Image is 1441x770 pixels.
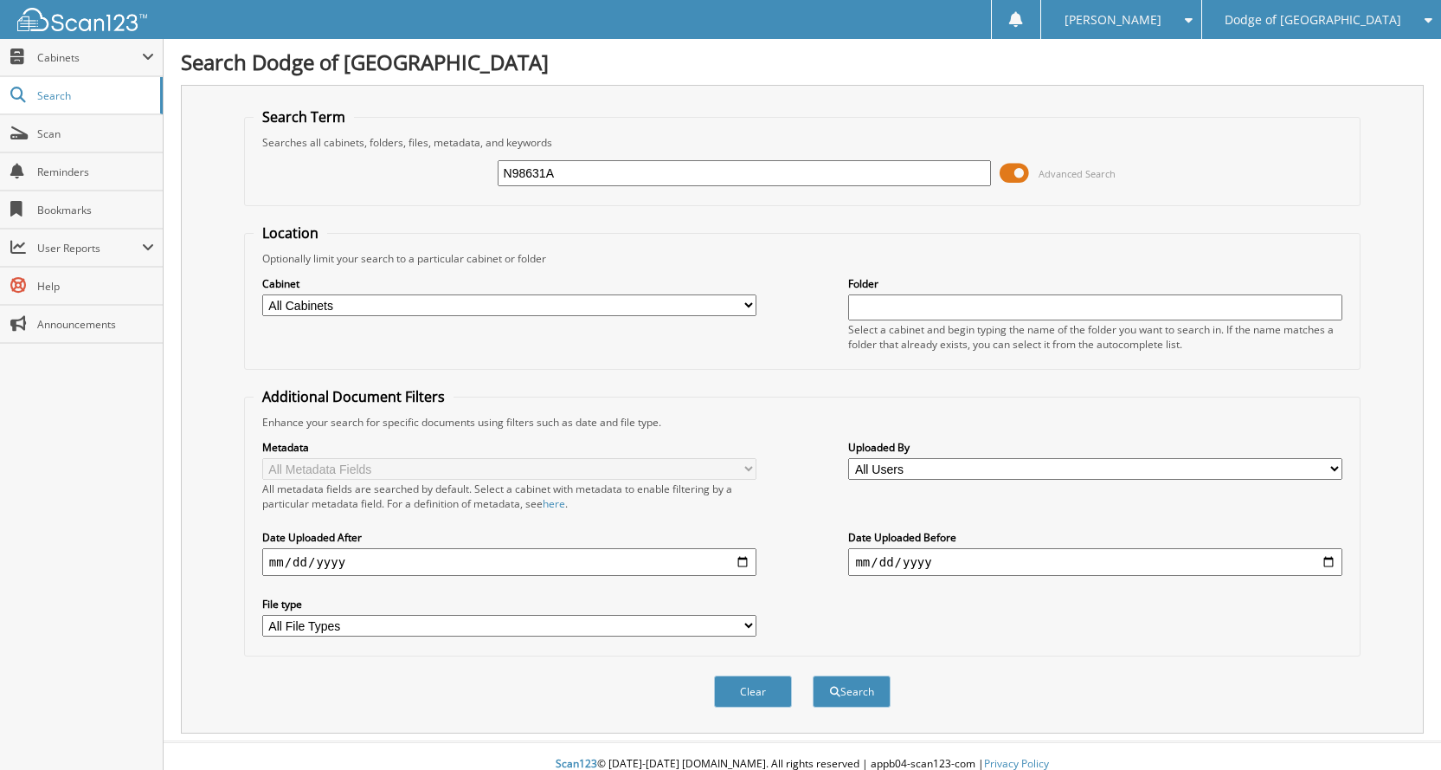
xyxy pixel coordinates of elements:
[17,8,147,31] img: scan123-logo-white.svg
[37,317,154,332] span: Announcements
[848,322,1342,352] div: Select a cabinet and begin typing the name of the folder you want to search in. If the name match...
[813,676,891,708] button: Search
[848,440,1342,455] label: Uploaded By
[254,223,327,243] legend: Location
[848,530,1342,545] label: Date Uploaded Before
[37,50,142,65] span: Cabinets
[37,126,154,141] span: Scan
[254,415,1351,430] div: Enhance your search for specific documents using filters such as date and file type.
[37,279,154,294] span: Help
[262,276,756,291] label: Cabinet
[254,135,1351,150] div: Searches all cabinets, folders, files, metadata, and keywords
[37,203,154,217] span: Bookmarks
[262,440,756,455] label: Metadata
[37,88,151,103] span: Search
[262,597,756,611] label: File type
[262,548,756,576] input: start
[262,482,756,511] div: All metadata fields are searched by default. Select a cabinet with metadata to enable filtering b...
[1039,167,1116,180] span: Advanced Search
[1225,15,1401,25] span: Dodge of [GEOGRAPHIC_DATA]
[181,48,1424,76] h1: Search Dodge of [GEOGRAPHIC_DATA]
[37,241,142,256] span: User Reports
[848,548,1342,576] input: end
[1065,15,1161,25] span: [PERSON_NAME]
[848,276,1342,291] label: Folder
[254,251,1351,266] div: Optionally limit your search to a particular cabinet or folder
[543,496,565,511] a: here
[254,387,454,406] legend: Additional Document Filters
[254,107,354,126] legend: Search Term
[37,165,154,179] span: Reminders
[714,676,792,708] button: Clear
[262,530,756,545] label: Date Uploaded After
